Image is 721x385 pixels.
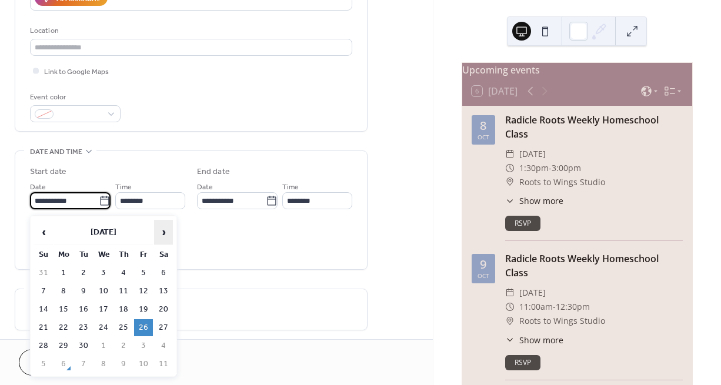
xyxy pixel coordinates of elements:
[35,220,52,244] span: ‹
[114,283,133,300] td: 11
[505,314,515,328] div: ​
[94,319,113,336] td: 24
[519,314,605,328] span: Roots to Wings Studio
[549,161,552,175] span: -
[505,300,515,314] div: ​
[94,283,113,300] td: 10
[19,349,91,376] button: Cancel
[114,301,133,318] td: 18
[556,300,590,314] span: 12:30pm
[94,301,113,318] td: 17
[34,356,53,373] td: 5
[462,63,692,77] div: Upcoming events
[134,301,153,318] td: 19
[505,147,515,161] div: ​
[54,283,73,300] td: 8
[74,356,93,373] td: 7
[154,246,173,263] th: Sa
[282,181,299,193] span: Time
[34,319,53,336] td: 21
[34,283,53,300] td: 7
[115,181,132,193] span: Time
[134,319,153,336] td: 26
[74,283,93,300] td: 9
[94,356,113,373] td: 8
[552,161,581,175] span: 3:00pm
[519,334,563,346] span: Show more
[114,319,133,336] td: 25
[519,161,549,175] span: 1:30pm
[197,181,213,193] span: Date
[154,337,173,354] td: 4
[30,91,118,103] div: Event color
[505,216,540,231] button: RSVP
[134,283,153,300] td: 12
[505,175,515,189] div: ​
[74,265,93,282] td: 2
[505,113,683,141] div: Radicle Roots Weekly Homeschool Class
[74,337,93,354] td: 30
[519,286,546,300] span: [DATE]
[114,246,133,263] th: Th
[94,265,113,282] td: 3
[30,25,350,37] div: Location
[134,265,153,282] td: 5
[30,181,46,193] span: Date
[54,301,73,318] td: 15
[154,356,173,373] td: 11
[519,300,553,314] span: 11:00am
[553,300,556,314] span: -
[478,273,489,279] div: Oct
[114,337,133,354] td: 2
[54,356,73,373] td: 6
[478,134,489,140] div: Oct
[34,301,53,318] td: 14
[134,337,153,354] td: 3
[34,337,53,354] td: 28
[74,246,93,263] th: Tu
[94,337,113,354] td: 1
[94,246,113,263] th: We
[30,146,82,158] span: Date and time
[505,195,515,207] div: ​
[519,175,605,189] span: Roots to Wings Studio
[74,301,93,318] td: 16
[505,334,563,346] button: ​Show more
[519,147,546,161] span: [DATE]
[44,66,109,78] span: Link to Google Maps
[114,356,133,373] td: 9
[505,252,683,280] div: Radicle Roots Weekly Homeschool Class
[54,319,73,336] td: 22
[505,286,515,300] div: ​
[154,319,173,336] td: 27
[74,319,93,336] td: 23
[30,166,66,178] div: Start date
[154,283,173,300] td: 13
[34,265,53,282] td: 31
[114,265,133,282] td: 4
[519,195,563,207] span: Show more
[54,265,73,282] td: 1
[54,246,73,263] th: Mo
[134,246,153,263] th: Fr
[54,337,73,354] td: 29
[505,161,515,175] div: ​
[155,220,172,244] span: ›
[197,166,230,178] div: End date
[480,120,486,132] div: 8
[54,220,153,245] th: [DATE]
[505,334,515,346] div: ​
[480,259,486,270] div: 9
[505,355,540,370] button: RSVP
[154,301,173,318] td: 20
[154,265,173,282] td: 6
[34,246,53,263] th: Su
[505,195,563,207] button: ​Show more
[134,356,153,373] td: 10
